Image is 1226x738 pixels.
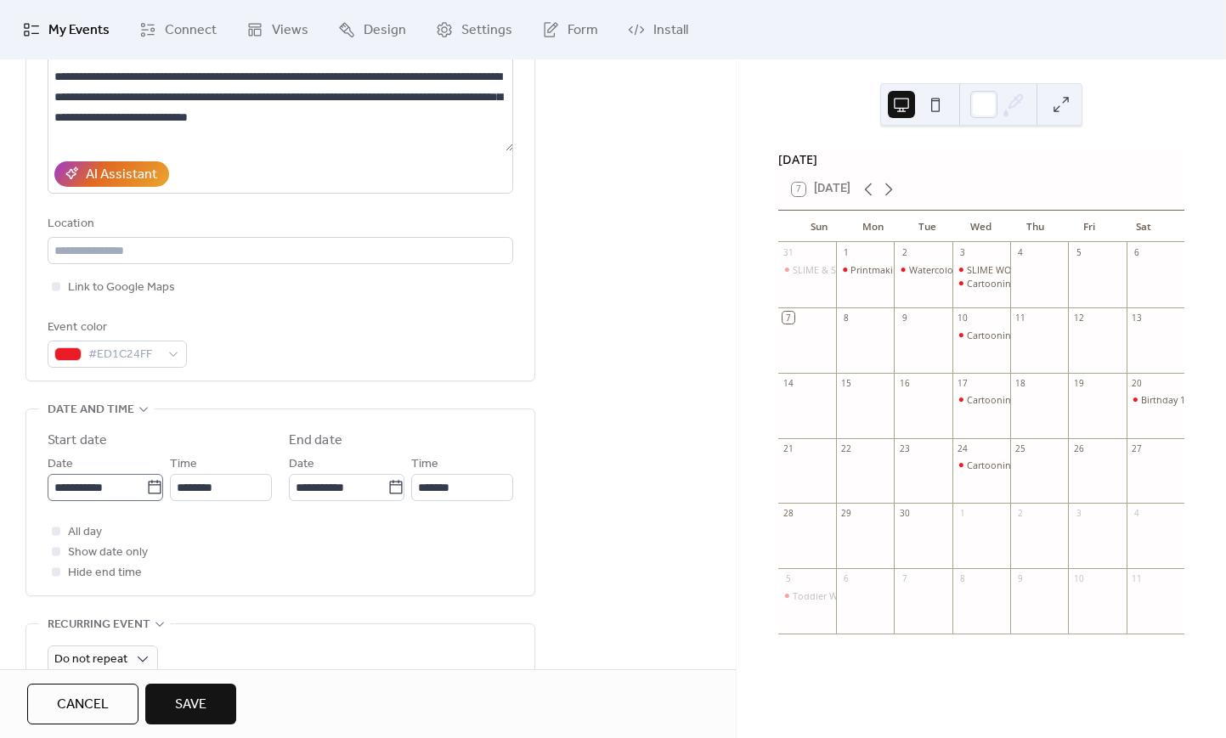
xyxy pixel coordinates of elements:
div: Printmaking Workshop 10:00am-11:30am [836,263,894,276]
div: SLIME WORKSHOP 10:30am-12:00pm [967,263,1127,276]
div: 11 [1131,573,1143,585]
div: 7 [899,573,911,585]
span: All day [68,522,102,543]
div: Birthday 11-1pm [1141,393,1212,406]
div: Sun [792,211,846,243]
span: Date and time [48,400,134,420]
div: 11 [1014,312,1026,324]
span: Cancel [57,695,109,715]
div: 6 [1131,247,1143,259]
span: Form [568,20,598,41]
div: 8 [841,312,853,324]
div: 1 [957,508,969,520]
div: [DATE] [778,150,1184,169]
div: Printmaking Workshop 10:00am-11:30am [850,263,1030,276]
span: Views [272,20,308,41]
div: 17 [957,377,969,389]
span: Settings [461,20,512,41]
div: 28 [782,508,794,520]
span: Install [653,20,688,41]
div: Cartooning Workshop 4:30-6:00pm [967,393,1119,406]
div: 27 [1131,442,1143,454]
div: Cartooning Workshop 4:30-6:00pm [952,277,1010,290]
div: Watercolor Printmaking 10:00am-11:30pm [894,263,952,276]
div: Thu [1008,211,1063,243]
div: 16 [899,377,911,389]
div: 1 [841,247,853,259]
div: 19 [1073,377,1085,389]
button: Save [145,684,236,724]
div: 21 [782,442,794,454]
div: 12 [1073,312,1085,324]
div: Watercolor Printmaking 10:00am-11:30pm [909,263,1092,276]
div: 5 [1073,247,1085,259]
div: 15 [841,377,853,389]
div: Mon [846,211,901,243]
div: 24 [957,442,969,454]
div: 9 [899,312,911,324]
div: 23 [899,442,911,454]
a: Views [234,7,321,53]
a: Install [615,7,701,53]
div: 25 [1014,442,1026,454]
span: #ED1C24FF [88,345,160,365]
a: Settings [423,7,525,53]
div: Fri [1063,211,1117,243]
a: Connect [127,7,229,53]
div: 20 [1131,377,1143,389]
span: Connect [165,20,217,41]
div: Wed [954,211,1008,243]
span: Hide end time [68,563,142,583]
button: Cancel [27,684,138,724]
div: Cartooning Workshop 4:30-6:00pm [952,329,1010,341]
div: SLIME & Stamping 11:00am-12:30pm [778,263,836,276]
a: Form [529,7,611,53]
div: 22 [841,442,853,454]
div: SLIME & Stamping 11:00am-12:30pm [793,263,952,276]
div: Cartooning Workshop 4:30-6:00pm [967,277,1119,290]
div: End date [289,431,342,451]
div: 29 [841,508,853,520]
div: 3 [1073,508,1085,520]
div: Cartooning Workshop 4:30-6:00pm [967,329,1119,341]
span: Design [364,20,406,41]
div: Birthday 11-1pm [1127,393,1184,406]
span: Do not repeat [54,648,127,671]
div: Toddler Workshop 9:30-11:00am [778,589,836,602]
div: 3 [957,247,969,259]
span: My Events [48,20,110,41]
div: Start date [48,431,107,451]
span: Time [411,454,438,475]
a: My Events [10,7,122,53]
div: 5 [782,573,794,585]
a: Design [325,7,419,53]
div: Cartooning Workshop 4:30-6:00pm [952,459,1010,471]
span: Date [48,454,73,475]
div: 4 [1014,247,1026,259]
div: AI Assistant [86,165,157,185]
div: 26 [1073,442,1085,454]
div: 2 [1014,508,1026,520]
div: 10 [1073,573,1085,585]
div: 30 [899,508,911,520]
div: SLIME WORKSHOP 10:30am-12:00pm [952,263,1010,276]
div: 14 [782,377,794,389]
span: Recurring event [48,615,150,635]
div: 9 [1014,573,1026,585]
div: 13 [1131,312,1143,324]
div: Sat [1116,211,1171,243]
div: Event color [48,318,184,338]
div: 8 [957,573,969,585]
div: 18 [1014,377,1026,389]
div: Toddler Workshop 9:30-11:00am [793,589,934,602]
div: Tue [900,211,954,243]
span: Save [175,695,206,715]
div: Cartooning Workshop 4:30-6:00pm [952,393,1010,406]
div: 6 [841,573,853,585]
div: 31 [782,247,794,259]
span: Link to Google Maps [68,278,175,298]
div: 7 [782,312,794,324]
span: Show date only [68,543,148,563]
button: AI Assistant [54,161,169,187]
